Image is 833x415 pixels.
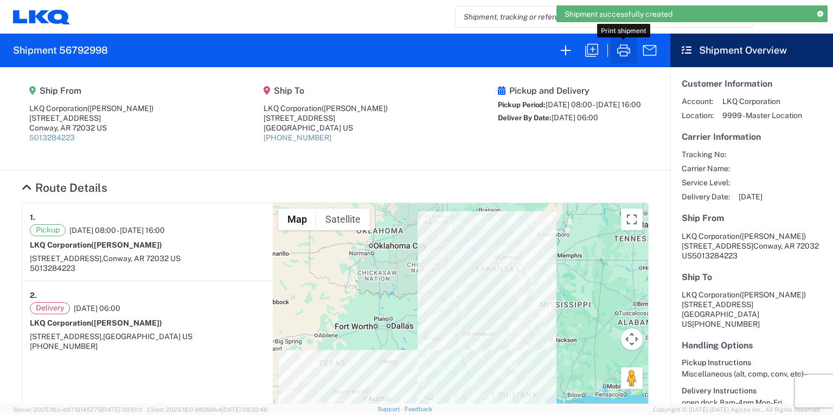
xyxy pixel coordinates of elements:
[30,263,265,273] div: 5013284223
[682,369,822,379] div: Miscellaneous (alt, comp, conv, etc) -
[30,332,103,341] span: [STREET_ADDRESS],
[30,341,265,351] div: [PHONE_NUMBER]
[91,319,162,327] span: ([PERSON_NAME])
[22,181,107,194] a: Hide Details
[692,251,738,260] span: 5013284223
[682,178,730,187] span: Service Level:
[682,132,822,142] h5: Carrier Information
[682,111,714,120] span: Location:
[456,7,736,27] input: Shipment, tracking or reference number
[722,96,802,106] span: LKQ Corporation
[222,406,267,413] span: [DATE] 09:32:48
[692,320,760,328] span: [PHONE_NUMBER]
[30,319,162,327] strong: LKQ Corporation
[740,232,806,241] span: ([PERSON_NAME])
[264,133,331,142] a: [PHONE_NUMBER]
[682,272,822,282] h5: Ship To
[264,86,388,96] h5: Ship To
[682,290,822,329] address: [GEOGRAPHIC_DATA] US
[30,254,103,263] span: [STREET_ADDRESS],
[653,405,820,414] span: Copyright © [DATE]-[DATE] Agistix Inc., All Rights Reserved
[682,358,822,367] h6: Pickup Instructions
[30,289,37,302] strong: 2.
[621,328,643,350] button: Map camera controls
[682,398,822,407] div: open dock,8am-4pm,Mon-Fri
[682,213,822,223] h5: Ship From
[682,340,822,351] h5: Handling Options
[103,254,181,263] span: Conway, AR 72032 US
[682,290,806,309] span: LKQ Corporation [STREET_ADDRESS]
[552,113,598,122] span: [DATE] 06:00
[377,406,405,412] a: Support
[722,111,802,120] span: 9999 - Master Location
[103,332,193,341] span: [GEOGRAPHIC_DATA] US
[13,44,108,57] h2: Shipment 56792998
[147,406,267,413] span: Client: 2025.18.0-9839db4
[740,290,806,299] span: ([PERSON_NAME])
[682,164,730,173] span: Carrier Name:
[30,211,35,224] strong: 1.
[87,104,153,113] span: ([PERSON_NAME])
[74,303,120,313] span: [DATE] 06:00
[30,224,66,236] span: Pickup
[405,406,432,412] a: Feedback
[621,367,643,389] button: Drag Pegman onto the map to open Street View
[30,302,70,314] span: Delivery
[498,114,552,122] span: Deliver By Date:
[29,113,153,123] div: [STREET_ADDRESS]
[29,133,75,142] a: 5013284223
[682,386,822,395] h6: Delivery Instructions
[91,241,162,249] span: ([PERSON_NAME])
[682,231,822,261] address: Conway, AR 72032 US
[498,86,641,96] h5: Pickup and Delivery
[322,104,388,113] span: ([PERSON_NAME])
[264,113,388,123] div: [STREET_ADDRESS]
[101,406,142,413] span: [DATE] 09:51:11
[739,192,762,202] span: [DATE]
[565,9,672,19] span: Shipment successfully created
[13,406,142,413] span: Server: 2025.18.0-dd719145275
[30,241,162,249] strong: LKQ Corporation
[264,103,388,113] div: LKQ Corporation
[682,79,822,89] h5: Customer Information
[316,209,370,230] button: Show satellite imagery
[621,209,643,230] button: Toggle fullscreen view
[682,232,740,241] span: LKQ Corporation
[264,123,388,133] div: [GEOGRAPHIC_DATA] US
[498,101,546,109] span: Pickup Period:
[29,123,153,133] div: Conway, AR 72032 US
[682,192,730,202] span: Delivery Date:
[29,103,153,113] div: LKQ Corporation
[29,86,153,96] h5: Ship From
[278,209,316,230] button: Show street map
[682,150,730,159] span: Tracking No:
[682,242,753,250] span: [STREET_ADDRESS]
[546,100,641,109] span: [DATE] 08:00 - [DATE] 16:00
[69,225,165,235] span: [DATE] 08:00 - [DATE] 16:00
[682,96,714,106] span: Account:
[670,34,833,67] header: Shipment Overview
